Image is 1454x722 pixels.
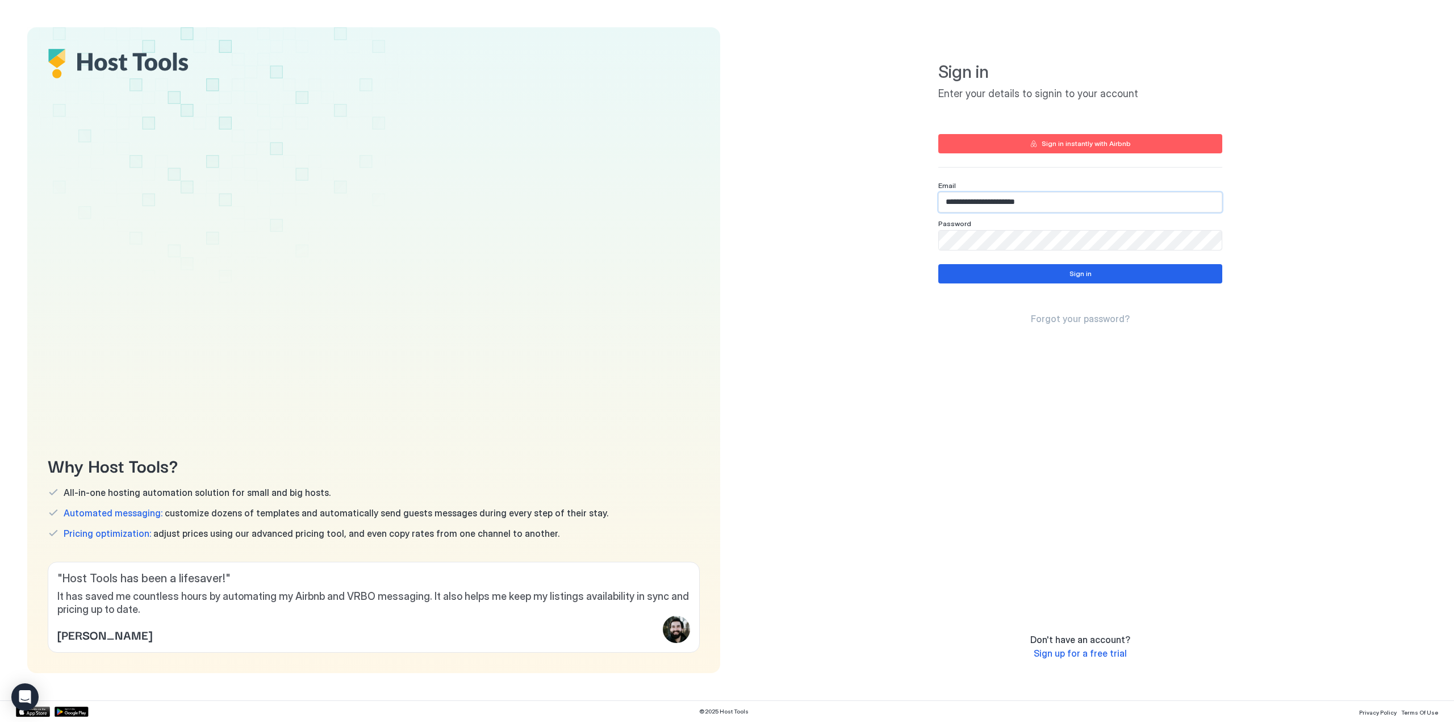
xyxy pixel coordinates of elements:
[938,219,971,228] span: Password
[48,452,700,478] span: Why Host Tools?
[57,571,690,586] span: " Host Tools has been a lifesaver! "
[938,264,1222,283] button: Sign in
[938,181,956,190] span: Email
[57,626,152,643] span: [PERSON_NAME]
[938,134,1222,153] button: Sign in instantly with Airbnb
[1042,139,1131,149] div: Sign in instantly with Airbnb
[1359,709,1397,716] span: Privacy Policy
[64,528,559,539] span: adjust prices using our advanced pricing tool, and even copy rates from one channel to another.
[663,616,690,643] div: profile
[939,231,1222,250] input: Input Field
[1030,634,1130,645] span: Don't have an account?
[938,61,1222,83] span: Sign in
[64,507,608,519] span: customize dozens of templates and automatically send guests messages during every step of their s...
[1401,706,1438,717] a: Terms Of Use
[1031,313,1130,324] span: Forgot your password?
[938,87,1222,101] span: Enter your details to signin to your account
[1401,709,1438,716] span: Terms Of Use
[1034,648,1127,660] a: Sign up for a free trial
[57,590,690,616] span: It has saved me countless hours by automating my Airbnb and VRBO messaging. It also helps me keep...
[64,528,151,539] span: Pricing optimization:
[1031,313,1130,325] a: Forgot your password?
[1069,269,1092,279] div: Sign in
[939,193,1222,212] input: Input Field
[64,507,162,519] span: Automated messaging:
[64,487,331,498] span: All-in-one hosting automation solution for small and big hosts.
[11,683,39,711] div: Open Intercom Messenger
[16,707,50,717] a: App Store
[699,708,749,715] span: © 2025 Host Tools
[55,707,89,717] a: Google Play Store
[1359,706,1397,717] a: Privacy Policy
